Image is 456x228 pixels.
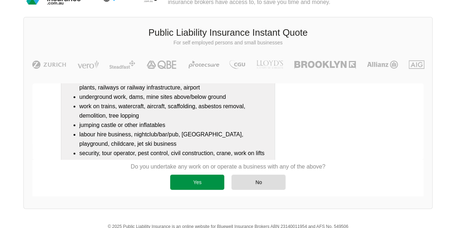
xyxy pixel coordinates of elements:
[363,60,402,69] img: Allianz | Public Liability Insurance
[79,92,271,102] li: underground work, dams, mine sites above/below ground
[29,26,427,39] h3: Public Liability Insurance Instant Quote
[79,120,271,130] li: jumping castle or other inflatables
[79,149,271,158] li: security, tour operator, pest control, civil construction, crane, work on lifts
[79,102,271,120] li: work on trains, watercraft, aircraft, scaffolding, asbestos removal, demolition, tree lopping
[226,60,248,69] img: CGU | Public Liability Insurance
[29,39,427,47] p: For self employed persons and small businesses
[231,175,285,190] div: No
[252,60,287,69] img: LLOYD's | Public Liability Insurance
[29,60,70,69] img: Zurich | Public Liability Insurance
[291,60,359,69] img: Brooklyn | Public Liability Insurance
[79,130,271,149] li: labour hire business, nightclub/bar/pub, [GEOGRAPHIC_DATA], playground, childcare, jet ski business
[61,32,275,177] div: Do you undertake any work on or operate a business that is/has a: or have more than 50% of work d...
[170,175,224,190] div: Yes
[142,60,181,69] img: QBE | Public Liability Insurance
[106,60,138,69] img: Steadfast | Public Liability Insurance
[406,60,427,69] img: AIG | Public Liability Insurance
[74,60,102,69] img: Vero | Public Liability Insurance
[131,163,326,171] p: Do you undertake any work on or operate a business with any of the above?
[186,60,222,69] img: Protecsure | Public Liability Insurance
